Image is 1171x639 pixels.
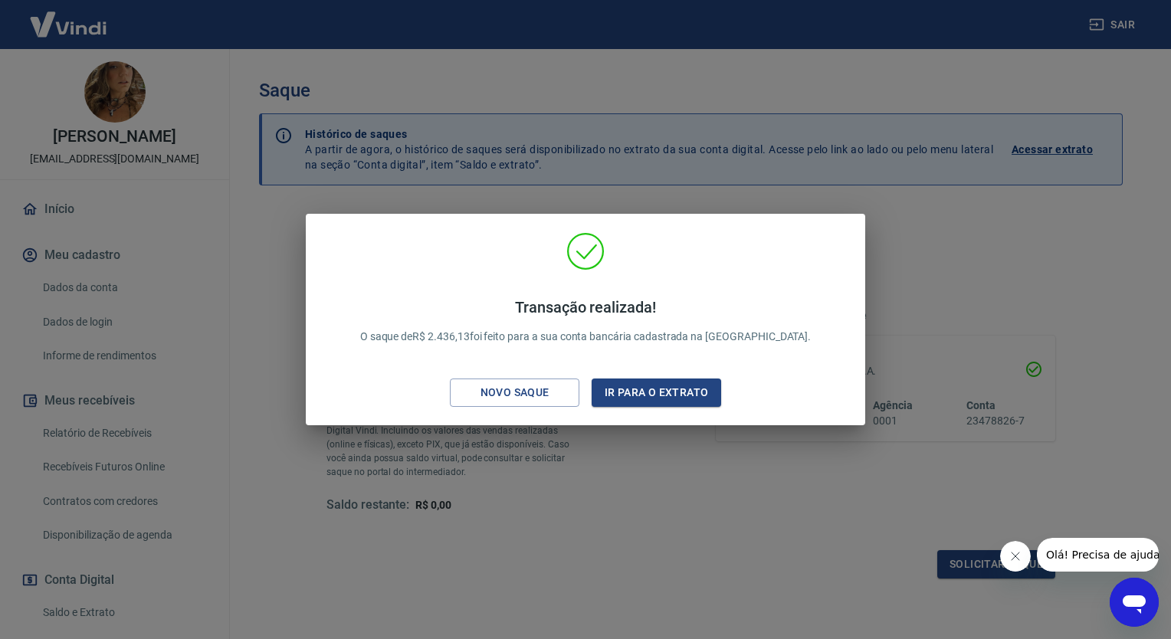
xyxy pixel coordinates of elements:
[450,378,579,407] button: Novo saque
[592,378,721,407] button: Ir para o extrato
[462,383,568,402] div: Novo saque
[1037,538,1159,572] iframe: Mensagem da empresa
[9,11,129,23] span: Olá! Precisa de ajuda?
[360,298,812,345] p: O saque de R$ 2.436,13 foi feito para a sua conta bancária cadastrada na [GEOGRAPHIC_DATA].
[1110,578,1159,627] iframe: Botão para abrir a janela de mensagens
[1000,541,1031,572] iframe: Fechar mensagem
[360,298,812,316] h4: Transação realizada!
